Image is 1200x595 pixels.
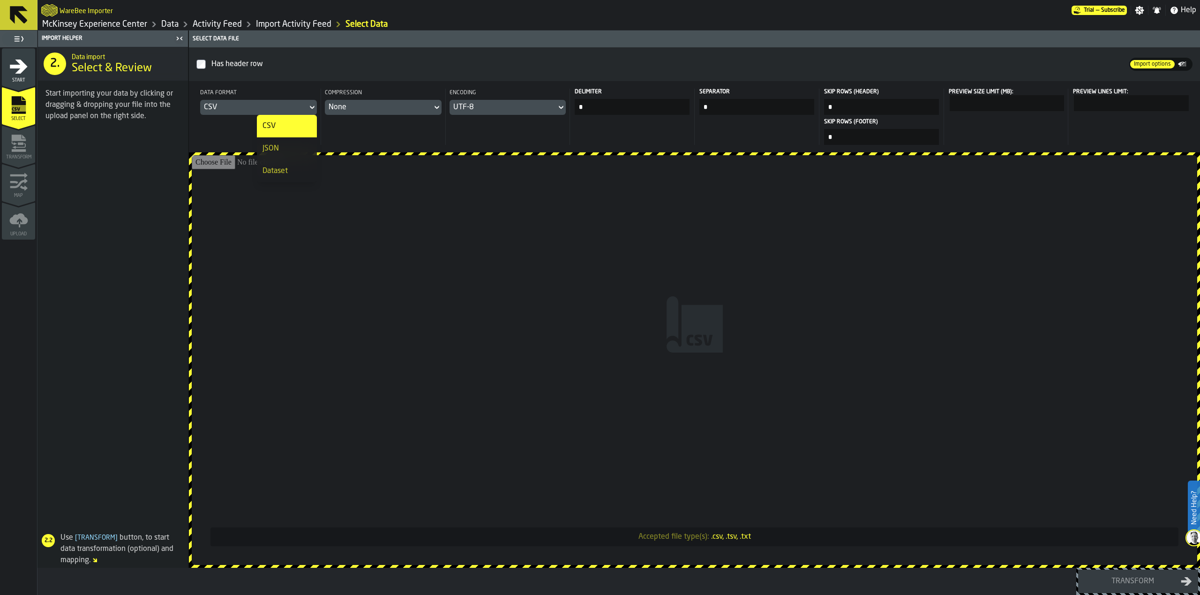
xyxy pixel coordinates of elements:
button: button-Transform [1078,570,1198,593]
div: Menu Subscription [1072,6,1127,15]
input: Accepted file type(s):.csv, .tsv, .txt [192,155,1197,565]
input: input-value-Delimiter input-value-Delimiter [575,99,690,115]
input: react-aria5944461675-:r4o: react-aria5944461675-:r4o: [1074,95,1189,111]
div: DropdownMenuValue-NO [329,102,428,113]
span: Start [2,78,35,83]
a: link-to-/wh/i/99265d59-bd42-4a33-a5fd-483dee362034/import/activity/ [256,19,331,30]
span: Preview Size Limit (MB): [949,89,1013,95]
span: Select [2,116,35,121]
div: thumb [1130,60,1175,68]
label: input-value-Delimiter [574,89,690,115]
label: react-aria5944461675-:r4o: [1072,89,1189,111]
label: InputCheckbox-label-react-aria5944461675-:r4b: [196,55,1129,74]
li: dropdown-item [257,160,317,182]
div: InputCheckbox-react-aria5944461675-:r4b: [210,57,1127,72]
label: button-toggle-Notifications [1148,6,1165,15]
span: Transform [73,535,120,541]
li: menu Map [2,164,35,201]
input: react-aria5944461675-:r4m: react-aria5944461675-:r4m: [950,95,1065,111]
div: Encoding [450,89,566,100]
label: input-value-Skip Rows (header) [823,89,940,115]
div: 2. [44,53,66,75]
a: link-to-/wh/i/99265d59-bd42-4a33-a5fd-483dee362034/import/activity/ [345,19,388,30]
span: Skip Rows (header) [824,89,937,95]
div: JSON [262,143,311,154]
div: Start importing your data by clicking or dragging & dropping your file into the upload panel on t... [45,88,180,122]
div: Use button, to start data transformation (optional) and mapping. [38,532,184,566]
div: Data formatDropdownMenuValue-CSV [200,89,317,115]
input: input-value-Separator input-value-Separator [699,99,814,115]
label: button-switch-multi-Import options [1129,59,1176,69]
span: Skip Rows (footer) [824,119,937,125]
span: Help [1181,5,1196,16]
div: Transform [1084,576,1181,587]
label: button-toggle-Help [1166,5,1200,16]
input: input-value-Skip Rows (header) input-value-Skip Rows (header) [824,99,939,115]
span: Preview Lines Limit: [1073,89,1128,95]
li: dropdown-item [257,115,317,137]
span: Subscribe [1101,7,1125,14]
li: menu Upload [2,202,35,240]
span: Select & Review [72,61,152,76]
div: Compression [325,89,442,100]
a: logo-header [41,2,58,19]
div: EncodingDropdownMenuValue-UTF_8 [450,89,566,115]
label: button-toggle-Toggle Full Menu [2,32,35,45]
div: Dataset [262,166,311,177]
label: button-toggle-Settings [1131,6,1148,15]
span: Upload [2,232,35,237]
a: link-to-/wh/i/99265d59-bd42-4a33-a5fd-483dee362034/data/activity [193,19,242,30]
label: button-switch-multi- [1176,58,1192,71]
a: link-to-/wh/i/99265d59-bd42-4a33-a5fd-483dee362034/data [161,19,179,30]
li: menu Start [2,48,35,86]
input: InputCheckbox-label-react-aria5944461675-:r4b: [196,60,206,69]
span: Separator [699,89,812,95]
div: Data format [200,89,317,100]
li: dropdown-item [257,137,317,160]
div: Import Helper [40,35,173,42]
label: Need Help? [1189,482,1199,534]
div: DropdownMenuValue-UTF_8 [453,102,553,113]
span: ] [115,535,118,541]
div: CompressionDropdownMenuValue-NO [325,89,442,115]
span: [ [75,535,77,541]
label: react-aria5944461675-:r4m: [948,89,1065,111]
a: link-to-/wh/i/99265d59-bd42-4a33-a5fd-483dee362034/pricing/ [1072,6,1127,15]
header: Import Helper [38,30,188,47]
div: thumb [1177,59,1192,70]
div: Select data file [191,36,1198,42]
label: input-value-Separator [698,89,815,115]
span: Import options [1130,60,1175,68]
div: DropdownMenuValue-CSV [204,102,304,113]
input: input-value-Skip Rows (footer) input-value-Skip Rows (footer) [824,129,939,145]
span: Transform [2,155,35,160]
li: menu Transform [2,125,35,163]
h2: Sub Title [60,6,113,15]
h2: Sub Title [72,52,180,61]
div: title-Select & Review [38,47,188,81]
ul: dropdown-menu [257,115,317,182]
span: Trial [1084,7,1094,14]
a: link-to-/wh/i/99265d59-bd42-4a33-a5fd-483dee362034 [42,19,147,30]
div: CSV [262,121,311,132]
li: menu Select [2,87,35,124]
span: Delimiter [575,89,688,95]
label: button-toggle-Close me [173,33,186,44]
nav: Breadcrumb [41,19,619,30]
header: Select data file [189,30,1200,47]
span: — [1096,7,1099,14]
label: input-value-Skip Rows (footer) [823,119,940,145]
span: Map [2,193,35,198]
